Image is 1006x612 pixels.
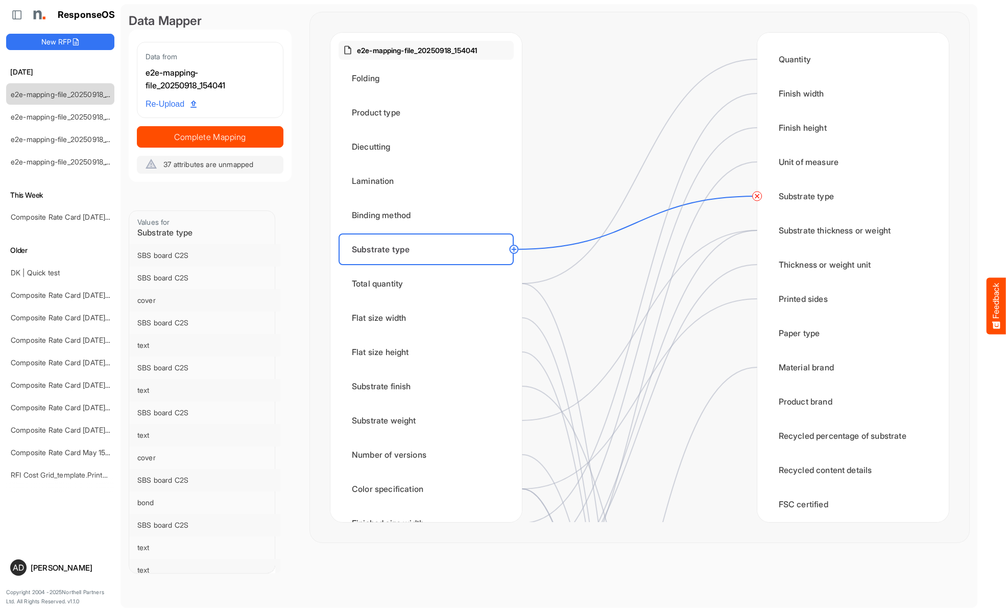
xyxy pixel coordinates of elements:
[11,135,127,144] a: e2e-mapping-file_20250918_153815
[11,448,113,457] a: Composite Rate Card May 15-2
[137,227,193,238] span: Substrate type
[146,51,275,62] div: Data from
[11,90,129,99] a: e2e-mapping-file_20250918_154041
[11,112,129,121] a: e2e-mapping-file_20250918_153934
[163,160,253,169] span: 37 attributes are unmapped
[137,430,272,440] div: text
[765,283,941,315] div: Printed sides
[11,470,164,479] a: RFI Cost Grid_template.Prints and warehousing
[765,317,941,349] div: Paper type
[765,180,941,212] div: Substrate type
[137,453,272,463] div: cover
[137,543,272,553] div: text
[11,358,178,367] a: Composite Rate Card [DATE] mapping test_deleted
[765,351,941,383] div: Material brand
[137,340,272,350] div: text
[137,250,272,261] div: SBS board C2S
[765,215,941,246] div: Substrate thickness or weight
[141,95,201,114] a: Re-Upload
[13,563,24,572] span: AD
[6,66,114,78] h6: [DATE]
[137,408,272,418] div: SBS board C2S
[6,245,114,256] h6: Older
[987,278,1006,335] button: Feedback
[137,218,170,226] span: Values for
[339,370,514,402] div: Substrate finish
[765,112,941,144] div: Finish height
[339,233,514,265] div: Substrate type
[11,213,178,221] a: Composite Rate Card [DATE] mapping test_deleted
[11,291,132,299] a: Composite Rate Card [DATE]_smaller
[129,12,292,30] div: Data Mapper
[765,420,941,452] div: Recycled percentage of substrate
[137,126,283,148] button: Complete Mapping
[58,10,115,20] h1: ResponseOS
[11,381,178,389] a: Composite Rate Card [DATE] mapping test_deleted
[6,34,114,50] button: New RFP
[765,78,941,109] div: Finish width
[11,268,60,277] a: DK | Quick test
[339,62,514,94] div: Folding
[137,475,272,485] div: SBS board C2S
[6,588,114,606] p: Copyright 2004 - 2025 Northell Partners Ltd. All Rights Reserved. v 1.1.0
[339,405,514,436] div: Substrate weight
[339,336,514,368] div: Flat size height
[137,385,272,395] div: text
[137,130,283,144] span: Complete Mapping
[137,498,272,508] div: bond
[137,565,272,575] div: text
[339,439,514,470] div: Number of versions
[765,249,941,280] div: Thickness or weight unit
[137,520,272,530] div: SBS board C2S
[11,426,150,434] a: Composite Rate Card [DATE] mapping test
[339,97,514,128] div: Product type
[137,363,272,373] div: SBS board C2S
[339,131,514,162] div: Diecutting
[28,5,49,25] img: Northell
[765,386,941,417] div: Product brand
[11,403,150,412] a: Composite Rate Card [DATE] mapping test
[31,564,110,572] div: [PERSON_NAME]
[11,157,129,166] a: e2e-mapping-file_20250918_145238
[339,165,514,197] div: Lamination
[137,295,272,305] div: cover
[339,199,514,231] div: Binding method
[765,454,941,486] div: Recycled content details
[137,273,272,283] div: SBS board C2S
[11,336,178,344] a: Composite Rate Card [DATE] mapping test_deleted
[765,146,941,178] div: Unit of measure
[339,302,514,334] div: Flat size width
[765,488,941,520] div: FSC certified
[146,66,275,92] div: e2e-mapping-file_20250918_154041
[11,313,178,322] a: Composite Rate Card [DATE] mapping test_deleted
[146,98,197,111] span: Re-Upload
[339,473,514,505] div: Color specification
[6,190,114,201] h6: This Week
[339,268,514,299] div: Total quantity
[357,45,477,56] p: e2e-mapping-file_20250918_154041
[339,507,514,539] div: Finished size width
[765,43,941,75] div: Quantity
[137,318,272,328] div: SBS board C2S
